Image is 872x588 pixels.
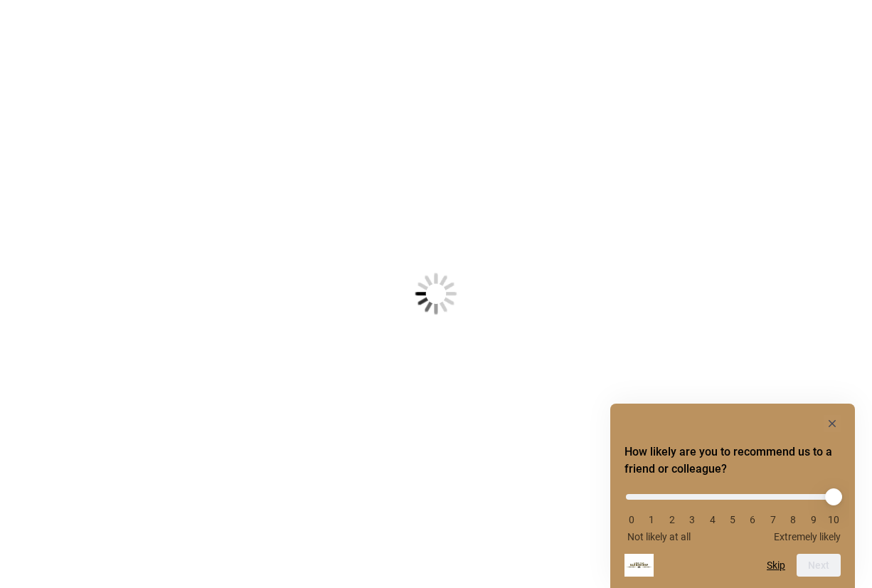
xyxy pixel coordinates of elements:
span: Extremely likely [774,531,841,542]
li: 5 [725,514,740,525]
li: 3 [685,514,699,525]
li: 10 [826,514,841,525]
li: 1 [644,514,659,525]
div: How likely are you to recommend us to a friend or colleague? Select an option from 0 to 10, with ... [624,483,841,542]
h2: How likely are you to recommend us to a friend or colleague? Select an option from 0 to 10, with ... [624,443,841,478]
button: Next question [797,554,841,577]
img: Loading [345,203,527,385]
span: Not likely at all [627,531,691,542]
li: 2 [665,514,679,525]
button: Skip [767,560,785,571]
li: 8 [786,514,800,525]
button: Hide survey [824,415,841,432]
li: 7 [766,514,780,525]
li: 9 [807,514,821,525]
li: 6 [745,514,760,525]
li: 0 [624,514,639,525]
li: 4 [706,514,720,525]
div: How likely are you to recommend us to a friend or colleague? Select an option from 0 to 10, with ... [624,415,841,577]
